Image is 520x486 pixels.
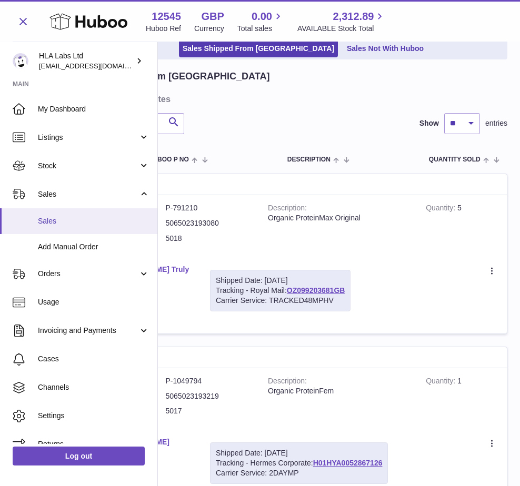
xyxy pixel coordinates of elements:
div: Currency [194,24,224,34]
span: Add Manual Order [38,242,149,252]
div: Tracking - Hermes Corporate: [210,442,388,484]
span: AVAILABLE Stock Total [297,24,386,34]
dd: 5065023193219 [166,391,253,401]
dd: 5065023193080 [166,218,253,228]
span: Invoicing and Payments [38,326,138,336]
div: Carrier Service: 2DAYMP [216,468,382,478]
span: Sales [38,189,138,199]
div: Tracking - Royal Mail: [210,270,351,311]
div: Shipped Date: [DATE] [216,448,382,458]
a: 2,312.89 AVAILABLE Stock Total [297,9,386,34]
td: 1 [418,368,507,430]
dd: 5018 [166,234,253,244]
span: Orders [38,269,138,279]
a: H01HYA0052867126 [313,459,383,467]
label: Show [419,118,439,128]
div: Carrier Service: TRACKED48MPHV [216,296,345,306]
span: Returns [38,439,149,449]
span: 2,312.89 [333,9,374,24]
span: Description [287,156,331,163]
strong: Quantity [426,377,457,388]
a: Log out [13,447,145,465]
h3: This page is updated every 15 minutes [13,93,505,105]
td: 5 [418,195,507,257]
span: My Dashboard [38,104,149,114]
div: Organic ProteinFem [268,386,410,396]
img: clinton@newgendirect.com [13,53,28,69]
span: Listings [38,133,138,143]
span: Usage [38,297,149,307]
span: entries [485,118,507,128]
a: OZ099203681GB [287,286,345,295]
strong: GBP [201,9,224,24]
span: Huboo P no [148,156,189,163]
dd: P-1049794 [166,376,253,386]
span: Cases [38,354,149,364]
span: Sales [38,216,149,226]
div: Organic ProteinMax Original [268,213,410,223]
div: 126201146 | [DATE] [13,174,507,195]
span: Quantity Sold [429,156,481,163]
strong: Description [268,377,307,388]
div: Shipped Date: [DATE] [216,276,345,286]
span: Channels [38,382,149,392]
a: 0.00 Total sales [237,9,284,34]
a: Sales Not With Huboo [343,40,427,57]
strong: Description [268,204,307,215]
span: Settings [38,411,149,421]
div: HLA Labs Ltd [39,51,134,71]
dd: 5017 [166,406,253,416]
span: Stock [38,161,138,171]
strong: 12545 [152,9,181,24]
span: 0.00 [252,9,272,24]
strong: Quantity [426,204,457,215]
span: Total sales [237,24,284,34]
span: [EMAIL_ADDRESS][DOMAIN_NAME] [39,62,155,70]
div: 126198847 | [DATE] [13,347,507,368]
div: Huboo Ref [146,24,181,34]
dd: P-791210 [166,203,253,213]
a: Sales Shipped From [GEOGRAPHIC_DATA] [179,40,338,57]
